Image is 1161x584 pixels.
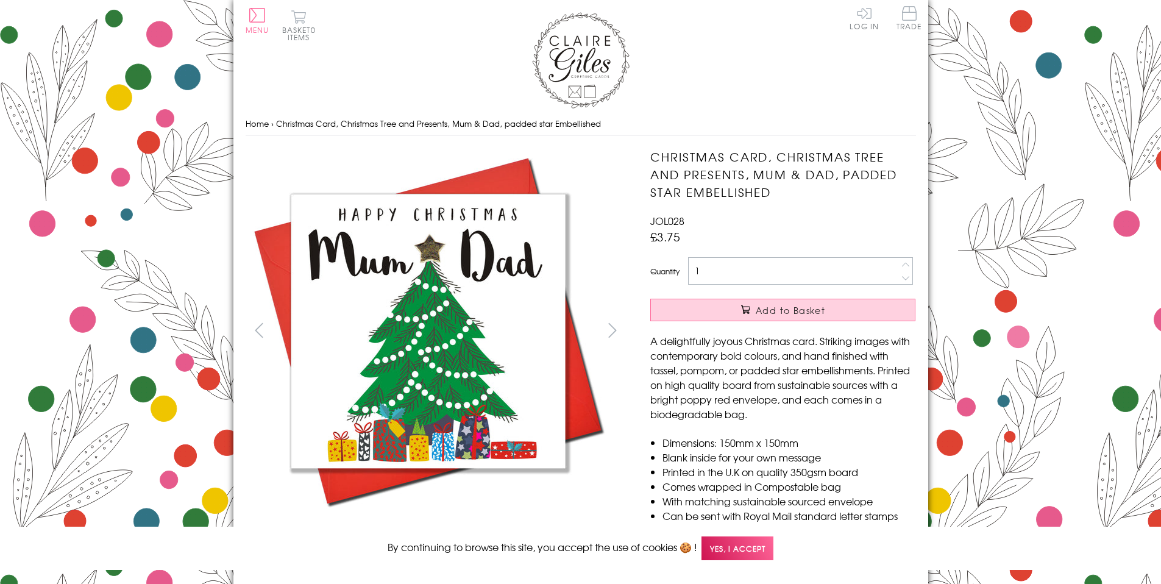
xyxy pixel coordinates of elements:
button: Basket0 items [282,10,316,41]
span: Trade [896,6,922,30]
h1: Christmas Card, Christmas Tree and Presents, Mum & Dad, padded star Embellished [650,148,915,201]
label: Quantity [650,266,680,277]
img: Christmas Card, Christmas Tree and Presents, Mum & Dad, padded star Embellished [245,148,611,514]
span: › [271,118,274,129]
span: Add to Basket [756,304,825,316]
a: Trade [896,6,922,32]
span: Menu [246,24,269,35]
button: Add to Basket [650,299,915,321]
p: A delightfully joyous Christmas card. Striking images with contemporary bold colours, and hand fi... [650,333,915,421]
img: Christmas Card, Christmas Tree and Presents, Mum & Dad, padded star Embellished [626,148,992,514]
li: Can be sent with Royal Mail standard letter stamps [662,508,915,523]
img: Claire Giles Greetings Cards [532,12,630,109]
span: £3.75 [650,228,680,245]
button: prev [246,316,273,344]
nav: breadcrumbs [246,112,916,137]
span: Christmas Card, Christmas Tree and Presents, Mum & Dad, padded star Embellished [276,118,601,129]
li: Printed in the U.K on quality 350gsm board [662,465,915,479]
li: Blank inside for your own message [662,450,915,465]
li: With matching sustainable sourced envelope [662,494,915,508]
button: next [598,316,626,344]
span: Yes, I accept [701,536,773,560]
span: 0 items [288,24,316,43]
span: JOL028 [650,213,684,228]
li: Dimensions: 150mm x 150mm [662,435,915,450]
a: Log In [850,6,879,30]
li: Comes wrapped in Compostable bag [662,479,915,494]
button: Menu [246,8,269,34]
a: Home [246,118,269,129]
